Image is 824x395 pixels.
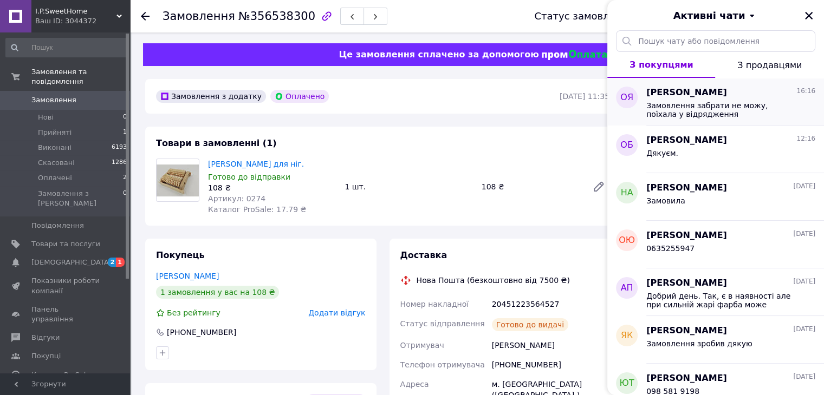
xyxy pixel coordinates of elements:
span: [DATE] [793,182,815,191]
span: Скасовані [38,158,75,168]
span: Панель управління [31,305,100,324]
span: Прийняті [38,128,72,137]
span: ОЮ [619,234,635,247]
a: [PERSON_NAME] [156,272,219,280]
span: [PERSON_NAME] [646,277,727,289]
span: [PERSON_NAME] [646,325,727,337]
span: Це замовлення сплачено за допомогою [339,49,538,60]
span: ЯК [621,330,633,342]
span: Артикул: 0274 [208,194,265,203]
span: [PERSON_NAME] [646,372,727,385]
span: Замовила [646,196,685,205]
button: З покупцями [607,52,715,78]
div: 1 шт. [340,179,477,194]
div: 108 ₴ [208,182,336,193]
span: [PERSON_NAME] [646,87,727,99]
div: Статус замовлення [534,11,634,22]
button: ЯК[PERSON_NAME][DATE]Замовлення зробив дякую [607,316,824,364]
button: З продавцями [715,52,824,78]
span: Товари та послуги [31,239,100,249]
div: 108 ₴ [477,179,583,194]
span: Замовлення [31,95,76,105]
span: Адреса [400,380,429,389]
span: Отримувач [400,341,444,350]
span: Каталог ProSale: 17.79 ₴ [208,205,306,214]
div: 1 замовлення у вас на 108 ₴ [156,286,279,299]
span: Статус відправлення [400,319,485,328]
button: АП[PERSON_NAME][DATE]Добрий день. Так, є в наявності але при сильній жарі фарба може залишатися н... [607,268,824,316]
button: ОБ[PERSON_NAME]12:16Дякуєм. [607,126,824,173]
div: Повернутися назад [141,11,150,22]
span: НА [621,187,633,199]
span: 0 [123,113,127,122]
span: [PERSON_NAME] [646,134,727,147]
span: Без рейтингу [167,308,220,317]
a: [PERSON_NAME] для ніг. [208,160,304,168]
span: Повідомлення [31,221,84,231]
div: Нова Пошта (безкоштовно від 7500 ₴) [414,275,573,286]
div: Замовлення з додатку [156,90,266,103]
span: 12:16 [796,134,815,143]
span: 1 [123,128,127,137]
span: Добрий день. Так, є в наявності але при сильній жарі фарба може залишатися на одязі. На літо кращ... [646,292,800,309]
span: Замовлення зробив дякую [646,339,752,348]
input: Пошук [5,38,128,57]
span: 16:16 [796,87,815,96]
span: Показники роботи компанії [31,276,100,295]
span: Замовлення та повідомлення [31,67,130,87]
span: 0635255947 [646,244,695,253]
span: Нові [38,113,54,122]
div: Оплачено [270,90,329,103]
span: Каталог ProSale [31,370,90,380]
div: Готово до видачі [492,318,569,331]
span: Додати відгук [308,308,365,317]
span: Замовлення [163,10,235,23]
span: Дякуєм. [646,149,678,157]
input: Пошук чату або повідомлення [616,30,815,52]
span: Відгуки [31,333,60,343]
span: Активні чати [673,9,745,23]
span: №356538300 [238,10,315,23]
span: 1 [116,258,125,267]
div: 20451223564527 [490,294,612,314]
span: ЮТ [619,377,634,390]
span: ОЯ [620,91,633,104]
span: Покупці [31,351,61,361]
div: [PHONE_NUMBER] [490,355,612,374]
span: Готово до відправки [208,173,290,181]
time: [DATE] 11:35 [560,92,609,101]
span: [DATE] [793,325,815,334]
span: [DATE] [793,372,815,381]
span: 6193 [112,143,127,153]
span: [DATE] [793,229,815,239]
img: Дерев'яний масажер для ніг. [157,164,199,196]
span: АП [621,282,633,294]
button: ОЯ[PERSON_NAME]16:16Замовлення забрати не можу, поїхала у відрядження [607,78,824,126]
span: 0 [123,189,127,208]
div: Ваш ID: 3044372 [35,16,130,26]
span: I.P.SweetHome [35,6,116,16]
span: З продавцями [737,60,802,70]
span: Номер накладної [400,300,469,308]
span: [PERSON_NAME] [646,229,727,242]
button: ОЮ[PERSON_NAME][DATE]0635255947 [607,221,824,268]
button: Активні чати [638,9,794,23]
div: [PHONE_NUMBER] [166,327,237,338]
span: Замовлення забрати не можу, поїхала у відрядження [646,101,800,119]
span: Виконані [38,143,72,153]
span: [DATE] [793,277,815,286]
span: Покупець [156,250,205,260]
span: Замовлення з [PERSON_NAME] [38,189,123,208]
span: ОБ [620,139,633,152]
span: Телефон отримувача [400,360,485,369]
span: 2 [108,258,116,267]
img: evopay logo [542,50,607,60]
button: Закрити [802,9,815,22]
span: 1286 [112,158,127,168]
span: [PERSON_NAME] [646,182,727,194]
span: [DEMOGRAPHIC_DATA] [31,258,112,267]
span: 2 [123,173,127,183]
div: [PERSON_NAME] [490,335,612,355]
span: Оплачені [38,173,72,183]
span: З покупцями [630,60,693,70]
